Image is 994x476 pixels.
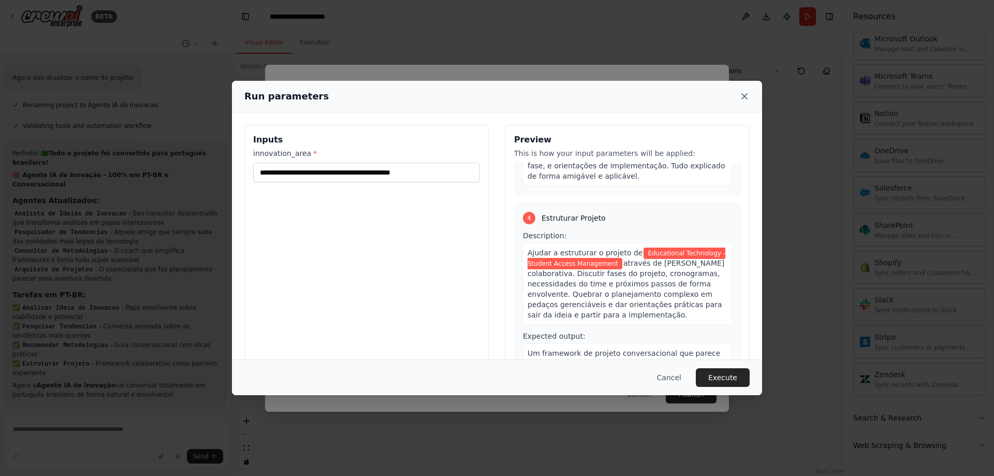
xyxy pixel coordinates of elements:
button: Cancel [649,368,690,387]
h3: Preview [514,134,741,146]
span: Description: [523,232,566,240]
span: Ajudar a estruturar o projeto de [528,249,642,257]
p: This is how your input parameters will be applied: [514,148,741,158]
span: Variable: innovation_area [528,248,725,269]
span: Estruturar Projeto [542,213,606,223]
span: Expected output: [523,332,586,340]
div: 4 [523,212,535,224]
label: innovation_area [253,148,480,158]
span: através de [PERSON_NAME] colaborativa. Discutir fases do projeto, cronogramas, necessidades do ti... [528,259,724,319]
h3: Inputs [253,134,480,146]
h2: Run parameters [244,89,329,104]
button: Execute [696,368,750,387]
span: Um framework de projeto conversacional que parece estar planejando com um parceiro experiente. In... [528,349,727,420]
